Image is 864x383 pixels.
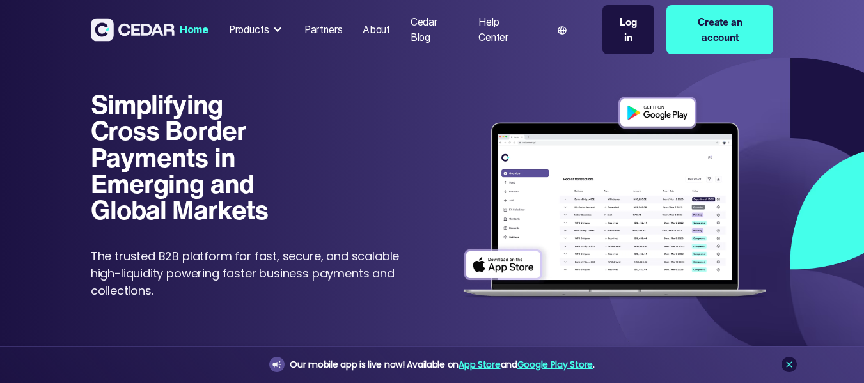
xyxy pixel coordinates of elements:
[224,17,289,43] div: Products
[478,15,530,45] div: Help Center
[180,22,208,38] div: Home
[457,91,773,306] img: Dashboard of transactions
[558,26,567,35] img: world icon
[304,22,343,38] div: Partners
[411,15,459,45] div: Cedar Blog
[299,16,347,44] a: Partners
[91,247,407,299] p: The trusted B2B platform for fast, secure, and scalable high-liquidity powering faster business p...
[357,16,395,44] a: About
[175,16,214,44] a: Home
[666,5,773,54] a: Create an account
[91,91,280,223] h1: Simplifying Cross Border Payments in Emerging and Global Markets
[615,15,642,45] div: Log in
[229,22,269,38] div: Products
[363,22,390,38] div: About
[473,8,535,51] a: Help Center
[405,8,464,51] a: Cedar Blog
[602,5,655,54] a: Log in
